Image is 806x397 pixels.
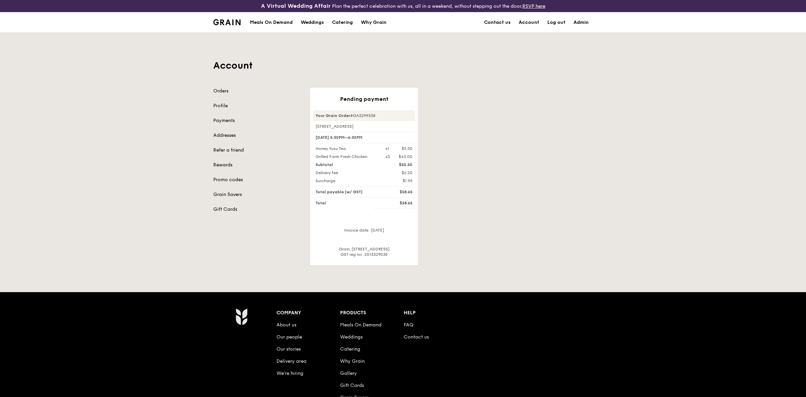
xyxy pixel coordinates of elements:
a: Contact us [480,12,515,33]
img: Grain [235,308,247,325]
span: Total payable (w/ GST) [316,190,363,194]
a: GrainGrain [213,12,241,32]
a: Refer a friend [213,147,302,154]
a: RSVP here [522,3,545,9]
div: Honey Yuzu Tea [312,146,381,151]
div: [DATE] 5:30PM–6:30PM [313,132,415,143]
div: Catering [332,12,353,33]
a: Our stories [277,346,301,352]
a: Our people [277,334,302,340]
a: Catering [340,346,360,352]
h3: A Virtual Wedding Affair [261,3,331,9]
div: Products [340,308,404,318]
a: We’re hiring [277,370,303,376]
a: Promo codes [213,176,302,183]
a: Catering [328,12,357,33]
a: About us [277,322,296,328]
a: Log out [543,12,570,33]
div: $6.20 [381,170,416,175]
a: Gift Cards [340,383,364,388]
a: Weddings [340,334,363,340]
div: Company [277,308,340,318]
div: Weddings [301,12,324,33]
div: Meals On Demand [250,12,293,33]
div: x3 [386,154,390,159]
div: [STREET_ADDRESS] [313,124,415,129]
a: Why Grain [340,358,365,364]
img: Grain [213,19,241,25]
div: Plan the perfect celebration with us, all in a weekend, without stepping out the door. [209,3,597,9]
h1: Account [213,59,593,72]
div: $58.65 [381,189,416,195]
a: Payments [213,117,302,124]
div: Delivery fee [312,170,381,175]
a: Contact us [404,334,429,340]
a: Addresses [213,132,302,139]
div: Grain, [STREET_ADDRESS] GST reg no: 201332903E [313,246,415,257]
div: $45.00 [399,154,412,159]
div: $58.65 [381,200,416,206]
a: Orders [213,88,302,94]
a: Account [515,12,543,33]
a: Grain Savers [213,191,302,198]
div: $50.50 [381,162,416,167]
a: Weddings [297,12,328,33]
a: Profile [213,103,302,109]
a: Admin [570,12,593,33]
a: Rewards [213,162,302,168]
strong: Your Grain Order [316,113,350,118]
div: $1.95 [381,178,416,184]
div: #GA3299338 [313,110,415,121]
div: Pending payment [313,96,415,102]
div: x1 [386,146,389,151]
a: Gift Cards [213,206,302,213]
div: Help [404,308,467,318]
div: Why Grain [361,12,387,33]
div: Total [312,200,381,206]
a: Delivery area [277,358,306,364]
div: Invoice date: [DATE] [313,228,415,238]
a: FAQ [404,322,413,328]
div: Surcharge [312,178,381,184]
div: $5.50 [402,146,412,151]
a: Meals On Demand [340,322,381,328]
a: Why Grain [357,12,391,33]
a: Gallery [340,370,357,376]
div: Subtotal [312,162,381,167]
div: Grilled Farm Fresh Chicken [312,154,381,159]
